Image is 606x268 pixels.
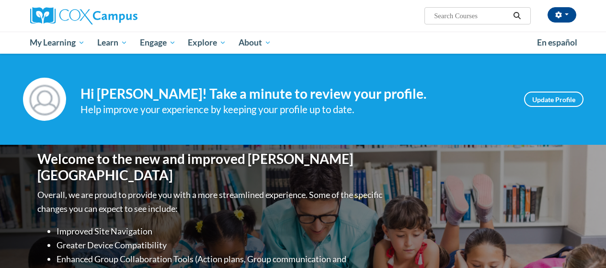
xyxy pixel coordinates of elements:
[182,32,232,54] a: Explore
[57,238,385,252] li: Greater Device Compatibility
[24,32,91,54] a: My Learning
[37,188,385,216] p: Overall, we are proud to provide you with a more streamlined experience. Some of the specific cha...
[510,10,524,22] button: Search
[23,78,66,121] img: Profile Image
[97,37,127,48] span: Learn
[188,37,226,48] span: Explore
[524,92,583,107] a: Update Profile
[433,10,510,22] input: Search Courses
[80,102,510,117] div: Help improve your experience by keeping your profile up to date.
[531,33,583,53] a: En español
[537,37,577,47] span: En español
[30,7,137,24] img: Cox Campus
[568,230,598,260] iframe: Button to launch messaging window
[140,37,176,48] span: Engage
[57,224,385,238] li: Improved Site Navigation
[30,37,85,48] span: My Learning
[91,32,134,54] a: Learn
[134,32,182,54] a: Engage
[239,37,271,48] span: About
[548,7,576,23] button: Account Settings
[23,32,583,54] div: Main menu
[37,151,385,183] h1: Welcome to the new and improved [PERSON_NAME][GEOGRAPHIC_DATA]
[30,7,203,24] a: Cox Campus
[80,86,510,102] h4: Hi [PERSON_NAME]! Take a minute to review your profile.
[232,32,277,54] a: About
